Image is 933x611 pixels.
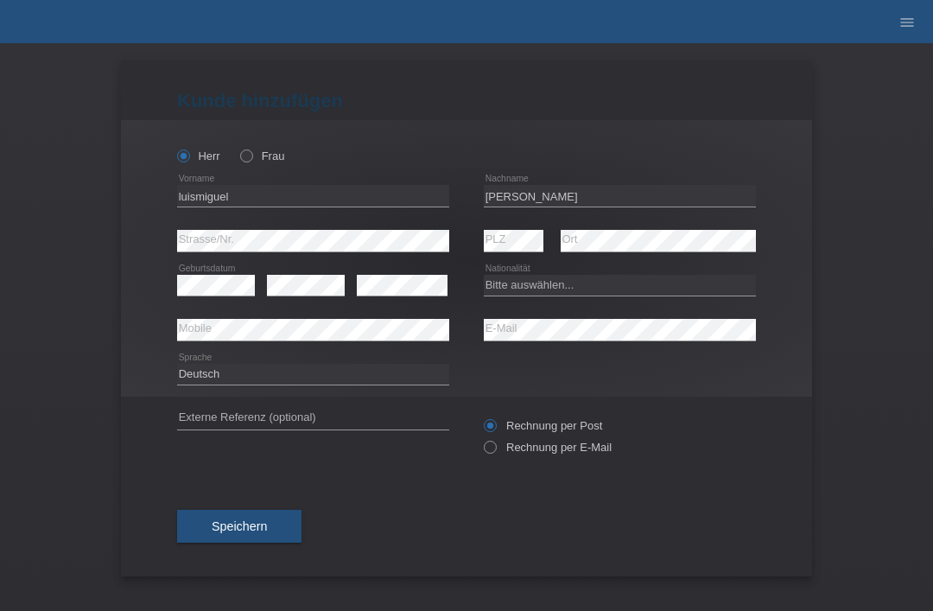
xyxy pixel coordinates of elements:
input: Herr [177,150,188,161]
a: menu [890,16,924,27]
button: Speichern [177,510,301,543]
i: menu [898,14,916,31]
input: Rechnung per Post [484,419,495,441]
label: Frau [240,150,284,162]
label: Rechnung per E-Mail [484,441,612,454]
input: Frau [240,150,251,161]
label: Rechnung per Post [484,419,602,432]
label: Herr [177,150,220,162]
input: Rechnung per E-Mail [484,441,495,462]
span: Speichern [212,519,267,533]
h1: Kunde hinzufügen [177,90,756,111]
